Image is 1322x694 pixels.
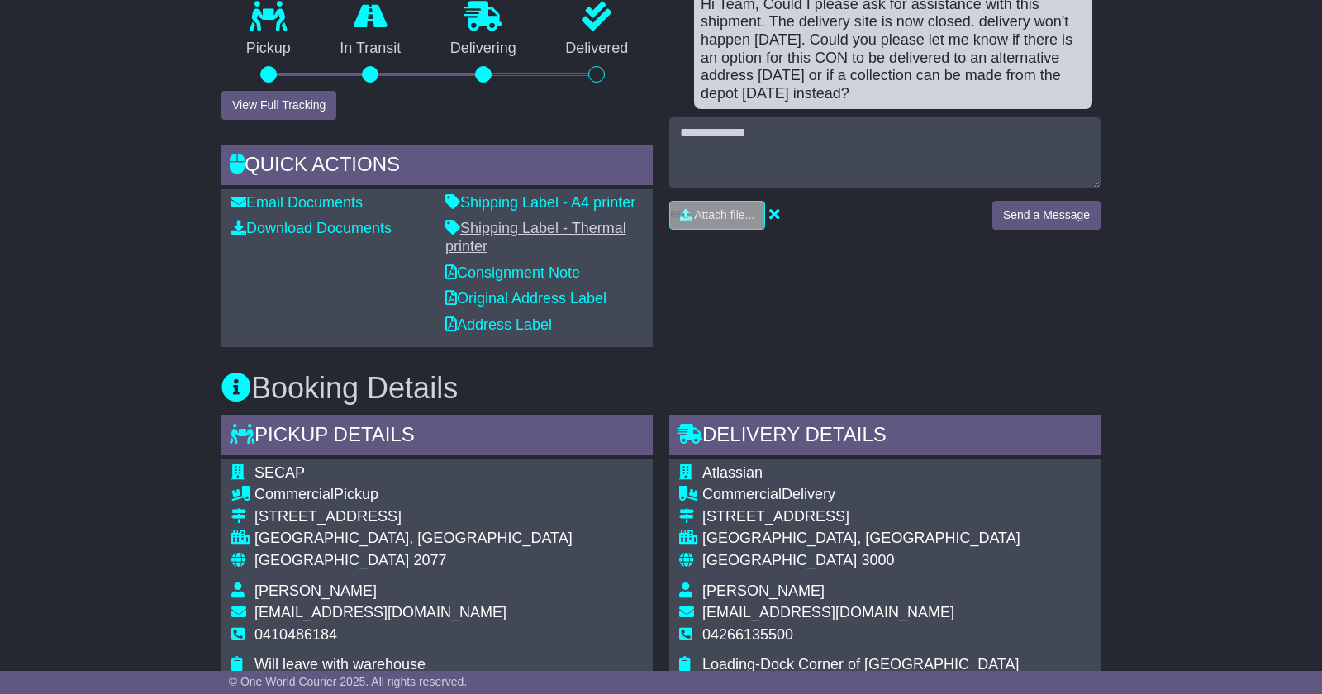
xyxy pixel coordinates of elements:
[254,656,426,673] span: Will leave with warehouse
[702,464,763,481] span: Atlassian
[221,415,653,459] div: Pickup Details
[445,316,552,333] a: Address Label
[254,626,337,643] span: 0410486184
[221,372,1101,405] h3: Booking Details
[229,675,468,688] span: © One World Courier 2025. All rights reserved.
[702,486,1091,504] div: Delivery
[254,508,573,526] div: [STREET_ADDRESS]
[702,552,857,568] span: [GEOGRAPHIC_DATA]
[413,552,446,568] span: 2077
[541,40,654,58] p: Delivered
[221,145,653,189] div: Quick Actions
[702,508,1091,526] div: [STREET_ADDRESS]
[426,40,541,58] p: Delivering
[669,415,1101,459] div: Delivery Details
[254,552,409,568] span: [GEOGRAPHIC_DATA]
[702,486,782,502] span: Commercial
[254,582,377,599] span: [PERSON_NAME]
[702,656,1019,691] span: Loading-Dock Corner of [GEOGRAPHIC_DATA][PERSON_NAME] and [PERSON_NAME]
[445,290,606,307] a: Original Address Label
[992,201,1101,230] button: Send a Message
[221,91,336,120] button: View Full Tracking
[254,464,305,481] span: SECAP
[221,40,316,58] p: Pickup
[445,194,635,211] a: Shipping Label - A4 printer
[231,194,363,211] a: Email Documents
[861,552,894,568] span: 3000
[316,40,426,58] p: In Transit
[254,486,573,504] div: Pickup
[702,530,1091,548] div: [GEOGRAPHIC_DATA], [GEOGRAPHIC_DATA]
[445,220,626,254] a: Shipping Label - Thermal printer
[445,264,580,281] a: Consignment Note
[231,220,392,236] a: Download Documents
[254,530,573,548] div: [GEOGRAPHIC_DATA], [GEOGRAPHIC_DATA]
[254,486,334,502] span: Commercial
[702,604,954,620] span: [EMAIL_ADDRESS][DOMAIN_NAME]
[254,604,506,620] span: [EMAIL_ADDRESS][DOMAIN_NAME]
[702,582,825,599] span: [PERSON_NAME]
[702,626,793,643] span: 04266135500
